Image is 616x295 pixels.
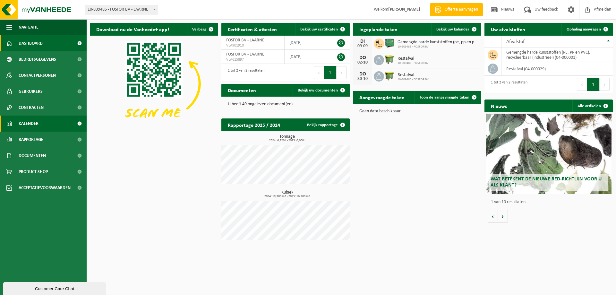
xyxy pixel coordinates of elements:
span: Gemengde harde kunststoffen (pe, pp en pvc), recycleerbaar (industrieel) [398,40,478,45]
a: Toon de aangevraagde taken [415,91,481,104]
a: Bekijk uw documenten [293,84,349,97]
button: 1 [324,66,337,79]
div: DO [356,55,369,60]
p: 1 van 10 resultaten [491,200,610,204]
h2: Rapportage 2025 / 2024 [221,118,287,131]
h2: Ingeplande taken [353,23,404,35]
a: Alle artikelen [572,100,612,112]
h3: Tonnage [225,134,350,142]
div: DI [356,39,369,44]
span: Offerte aanvragen [443,6,480,13]
span: Afvalstof [506,39,525,44]
span: Bedrijfsgegevens [19,51,56,67]
h2: Certificaten & attesten [221,23,283,35]
span: Navigatie [19,19,38,35]
span: Bekijk uw documenten [298,88,338,92]
span: VLA901910 [226,43,279,48]
span: 10-809485 - FOSFOR BV [398,61,429,65]
a: Wat betekent de nieuwe RED-richtlijn voor u als klant? [486,114,612,194]
span: Documenten [19,148,46,164]
a: Offerte aanvragen [430,3,483,16]
span: Bekijk uw kalender [436,27,469,31]
button: Previous [314,66,324,79]
span: Bekijk uw certificaten [300,27,338,31]
span: Wat betekent de nieuwe RED-richtlijn voor u als klant? [491,177,602,188]
span: Dashboard [19,35,43,51]
span: Gebruikers [19,83,43,100]
span: Verberg [192,27,206,31]
h2: Documenten [221,84,262,96]
span: Ophaling aanvragen [567,27,601,31]
span: 2024: 6,720 t - 2025: 0,000 t [225,139,350,142]
td: [DATE] [285,36,325,50]
a: Bekijk uw certificaten [295,23,349,36]
button: Vorige [488,210,498,223]
span: 10-809485 - FOSFOR BV [398,45,478,49]
div: 1 tot 2 van 2 resultaten [488,77,527,91]
span: Restafval [398,56,429,61]
h3: Kubiek [225,190,350,198]
span: Toon de aangevraagde taken [420,95,469,100]
h2: Download nu de Vanheede+ app! [90,23,175,35]
span: Contactpersonen [19,67,56,83]
a: Bekijk uw kalender [431,23,481,36]
button: Volgende [498,210,508,223]
span: Kalender [19,116,38,132]
a: Bekijk rapportage [302,118,349,131]
span: VLA615897 [226,57,279,62]
span: FOSFOR BV - LAARNE [226,38,264,43]
p: Geen data beschikbaar. [359,109,475,114]
h2: Nieuws [484,100,513,112]
div: 30-10 [356,77,369,81]
strong: [PERSON_NAME] [388,7,420,12]
div: DO [356,72,369,77]
button: Next [600,78,610,91]
span: FOSFOR BV - LAARNE [226,52,264,57]
td: gemengde harde kunststoffen (PE, PP en PVC), recycleerbaar (industrieel) (04-000001) [501,48,613,62]
button: Next [337,66,346,79]
span: 10-809485 - FOSFOR BV [398,78,429,82]
img: WB-1100-HPE-GN-50 [384,70,395,81]
p: U heeft 49 ongelezen document(en). [228,102,343,107]
span: 2024: 19,900 m3 - 2025: 16,900 m3 [225,195,350,198]
td: [DATE] [285,50,325,64]
span: Rapportage [19,132,43,148]
span: Contracten [19,100,44,116]
span: Acceptatievoorwaarden [19,180,71,196]
img: PB-HB-1400-HPE-GN-01 [384,38,395,48]
span: Restafval [398,73,429,78]
button: Previous [577,78,587,91]
span: Product Shop [19,164,48,180]
iframe: chat widget [3,281,107,295]
img: Download de VHEPlus App [90,36,218,132]
div: 09-09 [356,44,369,48]
button: Verberg [187,23,218,36]
button: 1 [587,78,600,91]
h2: Uw afvalstoffen [484,23,532,35]
div: 1 tot 2 van 2 resultaten [225,65,264,80]
img: WB-1100-HPE-GN-50 [384,54,395,65]
div: 02-10 [356,60,369,65]
a: Ophaling aanvragen [561,23,612,36]
span: 10-809485 - FOSFOR BV - LAARNE [85,5,158,14]
h2: Aangevraagde taken [353,91,411,103]
td: restafval (04-000029) [501,62,613,76]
